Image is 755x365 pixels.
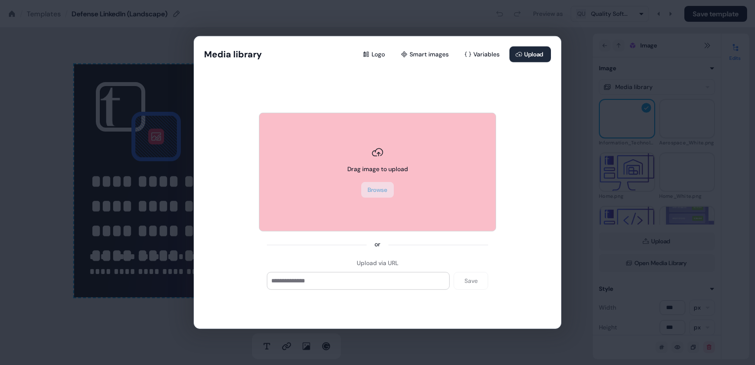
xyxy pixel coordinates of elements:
div: or [375,239,380,249]
div: Upload via URL [357,258,398,268]
button: Variables [459,46,507,62]
button: Upload [509,46,551,62]
button: Smart images [395,46,457,62]
button: Logo [357,46,393,62]
button: Media library [204,48,262,60]
div: Drag image to upload [347,164,408,174]
button: Browse [361,182,394,198]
